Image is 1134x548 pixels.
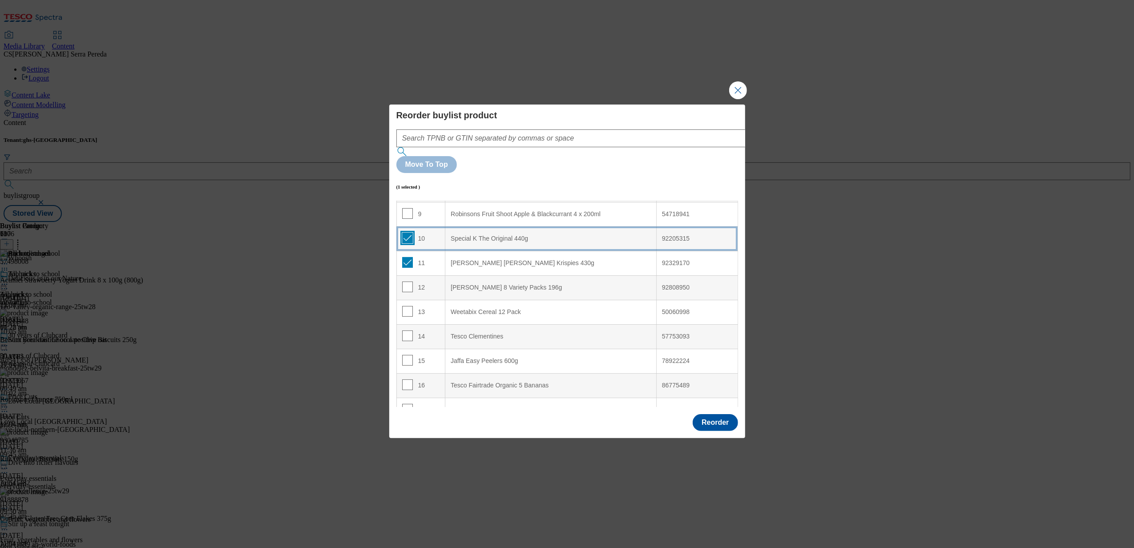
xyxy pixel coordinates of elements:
[402,282,440,294] div: 12
[662,210,732,218] div: 54718941
[451,235,651,243] div: Special K The Original 440g
[402,306,440,319] div: 13
[451,210,651,218] div: Robinsons Fruit Shoot Apple & Blackcurrant 4 x 200ml
[662,235,732,243] div: 92205315
[402,233,440,246] div: 10
[662,357,732,365] div: 78922224
[662,284,732,292] div: 92808950
[402,257,440,270] div: 11
[402,330,440,343] div: 14
[662,333,732,341] div: 57753093
[396,110,738,121] h4: Reorder buylist product
[662,382,732,390] div: 86775489
[729,81,747,99] button: Close Modal
[396,184,420,189] h6: (1 selected )
[396,156,457,173] button: Move To Top
[451,382,651,390] div: Tesco Fairtrade Organic 5 Bananas
[662,406,732,414] div: 89757201
[402,379,440,392] div: 16
[451,308,651,316] div: Weetabix Cereal 12 Pack
[451,406,651,414] div: Tesco Tritan Navy Chugger Bottle 750ml
[451,357,651,365] div: Jaffa Easy Peelers 600g
[402,404,440,417] div: 17
[389,105,745,438] div: Modal
[402,355,440,368] div: 15
[451,333,651,341] div: Tesco Clementines
[451,259,651,267] div: [PERSON_NAME] [PERSON_NAME] Krispies 430g
[402,208,440,221] div: 9
[396,129,772,147] input: Search TPNB or GTIN separated by commas or space
[662,259,732,267] div: 92329170
[451,284,651,292] div: [PERSON_NAME] 8 Variety Packs 196g
[662,308,732,316] div: 50060998
[693,414,738,431] button: Reorder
